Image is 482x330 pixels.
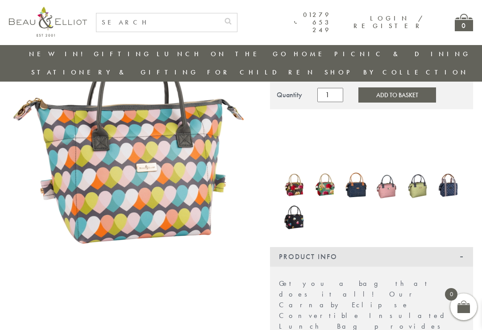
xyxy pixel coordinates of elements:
[345,170,367,202] a: Navy Broken-hearted Convertible Insulated Lunch Bag
[294,11,331,34] a: 01279 653 249
[268,137,475,158] iframe: Secure express checkout frame
[358,87,436,103] button: Add to Basket
[157,49,289,58] a: Lunch On The Go
[207,68,316,77] a: For Children
[31,68,199,77] a: Stationery & Gifting
[314,170,336,200] img: Sarah Kelleher convertible lunch bag teal
[277,91,302,99] div: Quantity
[314,170,336,202] a: Sarah Kelleher convertible lunch bag teal
[29,49,89,58] a: New in!
[268,115,475,136] iframe: Secure express checkout frame
[94,49,152,58] a: Gifting
[283,202,305,231] img: Emily convertible lunch bag
[438,172,460,198] img: Monogram Midnight Convertible Lunch Bag
[294,49,329,58] a: Home
[445,288,457,301] span: 0
[376,170,398,202] a: Oxford quilted lunch bag mallow
[334,49,471,58] a: Picnic & Dining
[283,172,305,200] a: Sarah Kelleher Lunch Bag Dark Stone
[376,170,398,200] img: Oxford quilted lunch bag mallow
[283,172,305,198] img: Sarah Kelleher Lunch Bag Dark Stone
[345,170,367,200] img: Navy Broken-hearted Convertible Insulated Lunch Bag
[438,172,460,200] a: Monogram Midnight Convertible Lunch Bag
[407,170,429,200] img: Oxford quilted lunch bag pistachio
[353,14,424,30] a: Login / Register
[324,68,469,77] a: Shop by collection
[283,202,305,234] a: Emily convertible lunch bag
[455,14,473,31] a: 0
[317,88,343,102] input: Product quantity
[9,7,87,37] img: logo
[96,13,219,32] input: SEARCH
[407,170,429,202] a: Oxford quilted lunch bag pistachio
[270,247,473,267] div: Product Info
